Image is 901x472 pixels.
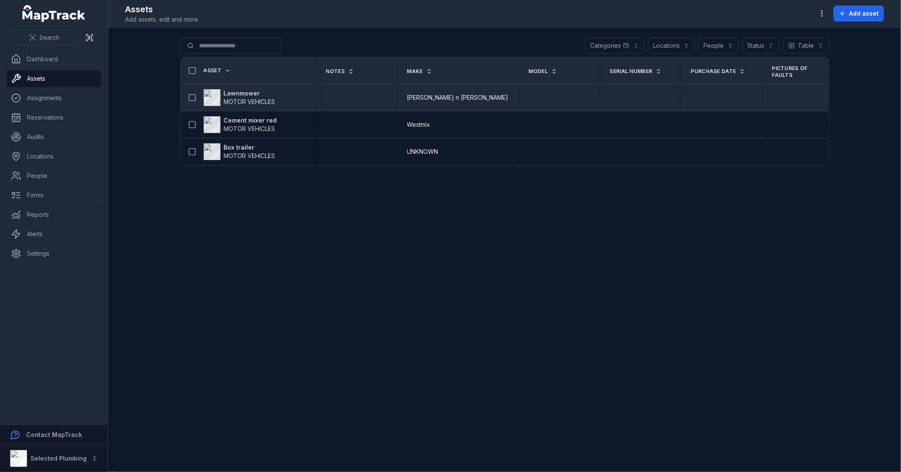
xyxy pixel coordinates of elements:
[7,128,101,145] a: Audits
[742,38,779,54] button: Status
[772,65,824,79] span: Pictures of Faults
[7,51,101,68] a: Dashboard
[326,68,354,75] a: Notes
[7,226,101,243] a: Alerts
[204,116,277,133] a: Cement mixer redMOTOR VEHICLES
[833,5,884,22] button: Add asset
[204,89,275,106] a: LawnmowerMOTOR VEHICLES
[648,38,695,54] button: Locations
[7,148,101,165] a: Locations
[204,67,231,74] a: Asset
[7,167,101,184] a: People
[691,68,746,75] a: Purchase Date
[224,89,275,98] strong: Lawnmower
[783,38,829,54] button: Table
[7,245,101,262] a: Settings
[125,3,199,15] h2: Assets
[26,431,82,438] strong: Contact MapTrack
[125,15,199,24] span: Add assets, edit and more.
[610,68,662,75] a: Serial Number
[407,68,423,75] span: Make
[224,116,277,125] strong: Cement mixer red
[7,206,101,223] a: Reports
[407,93,509,102] span: [PERSON_NAME] n [PERSON_NAME]
[10,30,78,46] button: Search
[772,65,833,79] a: Pictures of Faults
[326,68,345,75] span: Notes
[7,109,101,126] a: Reservations
[585,38,645,54] button: Categories (1)
[204,67,222,74] span: Asset
[224,125,275,132] span: MOTOR VEHICLES
[7,70,101,87] a: Assets
[224,143,275,152] strong: Box trailer
[691,68,736,75] span: Purchase Date
[22,5,86,22] a: MapTrack
[698,38,739,54] button: People
[407,68,432,75] a: Make
[407,120,430,129] span: Westmix
[39,33,59,42] span: Search
[224,98,275,105] span: MOTOR VEHICLES
[204,143,275,160] a: Box trailerMOTOR VEHICLES
[849,9,879,18] span: Add asset
[30,455,87,462] strong: Selected Plumbing
[529,68,558,75] a: Model
[7,90,101,106] a: Assignments
[610,68,653,75] span: Serial Number
[529,68,548,75] span: Model
[224,152,275,159] span: MOTOR VEHICLES
[7,187,101,204] a: Forms
[407,147,438,156] span: UNKNOWN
